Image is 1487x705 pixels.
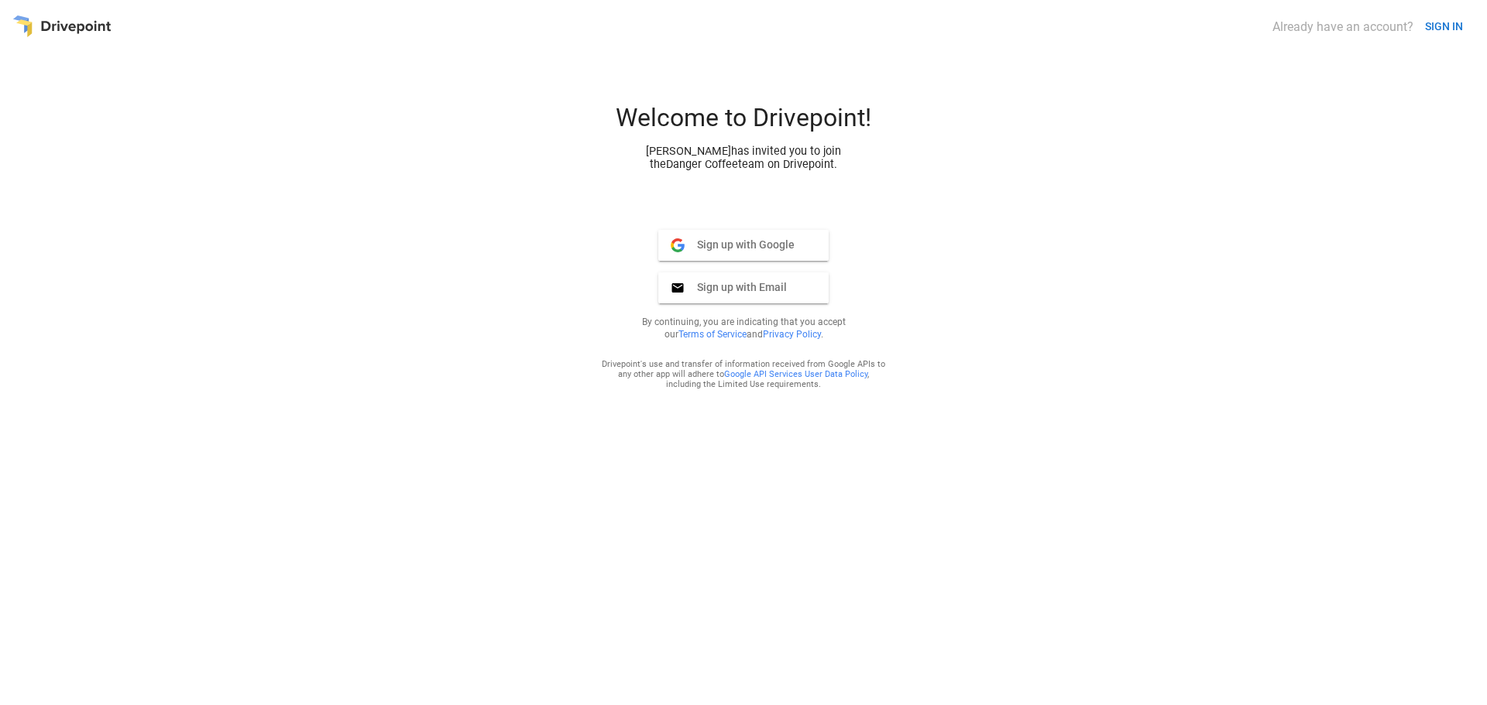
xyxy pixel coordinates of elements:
[685,280,787,294] span: Sign up with Email
[1419,12,1469,41] button: SIGN IN
[763,329,821,340] a: Privacy Policy
[658,230,829,261] button: Sign up with Google
[678,329,747,340] a: Terms of Service
[724,369,867,379] a: Google API Services User Data Policy
[558,103,929,145] div: Welcome to Drivepoint!
[623,316,864,341] p: By continuing, you are indicating that you accept our and .
[1272,19,1413,34] div: Already have an account?
[632,145,855,171] div: [PERSON_NAME] has invited you to join the Danger Coffee team on Drivepoint.
[685,238,795,252] span: Sign up with Google
[658,272,829,303] button: Sign up with Email
[601,359,886,389] div: Drivepoint's use and transfer of information received from Google APIs to any other app will adhe...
